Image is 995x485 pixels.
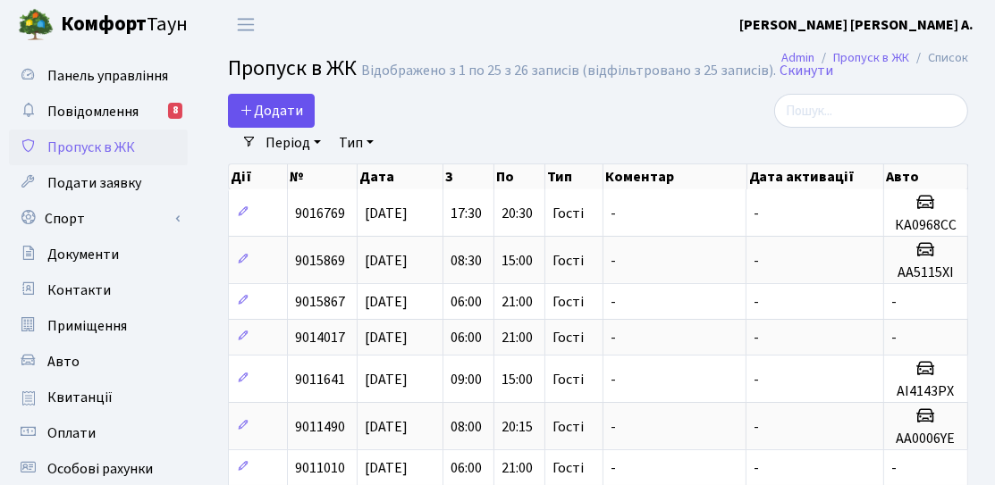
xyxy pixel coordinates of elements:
[833,48,909,67] a: Пропуск в ЖК
[502,204,533,223] span: 20:30
[611,292,616,312] span: -
[295,417,345,437] span: 9011490
[47,459,153,479] span: Особові рахунки
[61,10,188,40] span: Таун
[229,164,288,189] th: Дії
[754,417,759,437] span: -
[365,370,408,389] span: [DATE]
[755,39,995,77] nav: breadcrumb
[9,201,188,237] a: Спорт
[9,130,188,165] a: Пропуск в ЖК
[451,292,482,312] span: 06:00
[552,254,584,268] span: Гості
[9,344,188,380] a: Авто
[295,292,345,312] span: 9015867
[47,102,139,121] span: Повідомлення
[552,461,584,475] span: Гості
[891,458,897,478] span: -
[332,128,381,158] a: Тип
[451,370,482,389] span: 09:00
[9,58,188,94] a: Панель управління
[611,458,616,478] span: -
[47,316,127,336] span: Приміщення
[552,330,584,345] span: Гості
[451,204,482,223] span: 17:30
[9,94,188,130] a: Повідомлення8
[9,415,188,451] a: Оплати
[47,388,113,407] span: Квитанції
[9,165,188,201] a: Подати заявку
[891,431,960,447] h5: АА0006YE
[365,458,408,478] span: [DATE]
[365,417,408,437] span: [DATE]
[545,164,603,189] th: Тип
[502,370,533,389] span: 15:00
[365,204,408,223] span: [DATE]
[365,328,408,347] span: [DATE]
[611,204,616,223] span: -
[754,292,759,312] span: -
[552,420,584,434] span: Гості
[47,66,168,86] span: Панель управління
[891,264,960,281] h5: АА5115ХІ
[228,94,315,128] a: Додати
[288,164,358,189] th: №
[754,458,759,478] span: -
[611,417,616,437] span: -
[502,251,533,271] span: 15:00
[240,101,303,121] span: Додати
[9,237,188,272] a: Документи
[774,94,968,128] input: Пошук...
[611,251,616,271] span: -
[9,308,188,344] a: Приміщення
[891,328,897,347] span: -
[891,383,960,400] h5: АІ4143РХ
[361,63,776,79] div: Відображено з 1 по 25 з 26 записів (відфільтровано з 25 записів).
[168,103,182,119] div: 8
[365,251,408,271] span: [DATE]
[747,164,885,189] th: Дата активації
[909,48,968,68] li: Список
[552,295,584,309] span: Гості
[295,204,345,223] span: 9016769
[502,292,533,312] span: 21:00
[451,328,482,347] span: 06:00
[502,328,533,347] span: 21:00
[611,328,616,347] span: -
[365,292,408,312] span: [DATE]
[451,251,482,271] span: 08:30
[295,251,345,271] span: 9015869
[223,10,268,39] button: Переключити навігацію
[754,328,759,347] span: -
[739,14,974,36] a: [PERSON_NAME] [PERSON_NAME] А.
[47,352,80,372] span: Авто
[47,423,96,443] span: Оплати
[61,10,147,38] b: Комфорт
[494,164,545,189] th: По
[9,380,188,415] a: Квитанції
[9,272,188,308] a: Контакти
[258,128,328,158] a: Період
[754,370,759,389] span: -
[891,217,960,234] h5: КА0968СС
[295,458,345,478] span: 9011010
[47,245,119,264] span: Документи
[552,206,584,221] span: Гості
[754,204,759,223] span: -
[18,7,54,43] img: logo.png
[781,48,814,67] a: Admin
[502,417,533,437] span: 20:15
[47,138,135,157] span: Пропуск в ЖК
[451,458,482,478] span: 06:00
[451,417,482,437] span: 08:00
[443,164,494,189] th: З
[295,328,345,347] span: 9014017
[739,15,974,35] b: [PERSON_NAME] [PERSON_NAME] А.
[891,292,897,312] span: -
[502,458,533,478] span: 21:00
[228,53,357,84] span: Пропуск в ЖК
[295,370,345,389] span: 9011641
[780,63,833,79] a: Скинути
[603,164,747,189] th: Коментар
[754,251,759,271] span: -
